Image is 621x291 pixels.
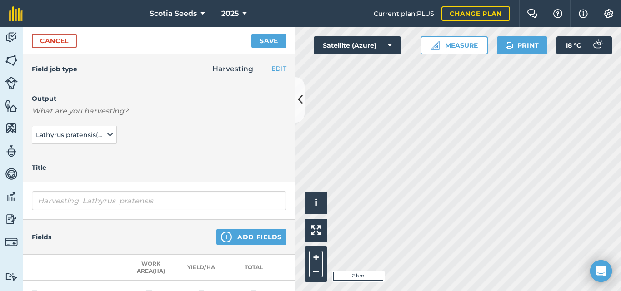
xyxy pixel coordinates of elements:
span: Lathyrus pratensis ( kg ) [36,130,105,140]
span: 18 ° C [566,36,581,54]
input: What needs doing? [32,191,286,210]
img: svg+xml;base64,PHN2ZyB4bWxucz0iaHR0cDovL3d3dy53My5vcmcvMjAwMC9zdmciIHdpZHRoPSI1NiIgaGVpZ2h0PSI2MC... [5,122,18,135]
a: Cancel [32,34,77,48]
img: A question mark icon [552,9,563,18]
img: svg+xml;base64,PHN2ZyB4bWxucz0iaHR0cDovL3d3dy53My5vcmcvMjAwMC9zdmciIHdpZHRoPSIxNyIgaGVpZ2h0PSIxNy... [579,8,588,19]
img: svg+xml;base64,PD94bWwgdmVyc2lvbj0iMS4wIiBlbmNvZGluZz0idXRmLTgiPz4KPCEtLSBHZW5lcmF0b3I6IEFkb2JlIE... [5,31,18,44]
button: Print [497,36,548,54]
span: Current plan : PLUS [374,9,434,19]
img: svg+xml;base64,PD94bWwgdmVyc2lvbj0iMS4wIiBlbmNvZGluZz0idXRmLTgiPz4KPCEtLSBHZW5lcmF0b3I6IEFkb2JlIE... [5,212,18,226]
span: Harvesting [212,64,253,73]
img: svg+xml;base64,PHN2ZyB4bWxucz0iaHR0cDovL3d3dy53My5vcmcvMjAwMC9zdmciIHdpZHRoPSI1NiIgaGVpZ2h0PSI2MC... [5,99,18,113]
img: svg+xml;base64,PD94bWwgdmVyc2lvbj0iMS4wIiBlbmNvZGluZz0idXRmLTgiPz4KPCEtLSBHZW5lcmF0b3I6IEFkb2JlIE... [5,77,18,89]
h4: Title [32,163,286,173]
img: svg+xml;base64,PHN2ZyB4bWxucz0iaHR0cDovL3d3dy53My5vcmcvMjAwMC9zdmciIHdpZHRoPSIxNCIgaGVpZ2h0PSIyNC... [221,232,232,242]
img: Ruler icon [431,41,440,50]
img: Two speech bubbles overlapping with the left bubble in the forefront [527,9,538,18]
em: What are you harvesting? [32,107,128,115]
div: Open Intercom Messenger [590,260,612,282]
button: Satellite (Azure) [314,36,401,54]
button: + [309,251,323,264]
img: svg+xml;base64,PHN2ZyB4bWxucz0iaHR0cDovL3d3dy53My5vcmcvMjAwMC9zdmciIHdpZHRoPSIxOSIgaGVpZ2h0PSIyNC... [505,40,514,51]
button: EDIT [271,64,286,74]
button: Measure [421,36,488,54]
h4: Field job type [32,64,77,74]
img: fieldmargin Logo [9,6,23,21]
button: 18 °C [556,36,612,54]
th: Total [234,255,273,281]
button: Save [251,34,286,48]
th: Yield / Ha [182,255,220,281]
span: Scotia Seeds [150,8,197,19]
button: Lathyrus pratensis(kg) [32,126,117,144]
img: svg+xml;base64,PHN2ZyB4bWxucz0iaHR0cDovL3d3dy53My5vcmcvMjAwMC9zdmciIHdpZHRoPSI1NiIgaGVpZ2h0PSI2MC... [5,54,18,67]
img: svg+xml;base64,PD94bWwgdmVyc2lvbj0iMS4wIiBlbmNvZGluZz0idXRmLTgiPz4KPCEtLSBHZW5lcmF0b3I6IEFkb2JlIE... [5,236,18,248]
img: svg+xml;base64,PD94bWwgdmVyc2lvbj0iMS4wIiBlbmNvZGluZz0idXRmLTgiPz4KPCEtLSBHZW5lcmF0b3I6IEFkb2JlIE... [5,190,18,203]
span: 2025 [221,8,239,19]
img: A cog icon [603,9,614,18]
th: Work area ( Ha ) [130,255,168,281]
img: Four arrows, one pointing top left, one top right, one bottom right and the last bottom left [311,225,321,235]
h4: Fields [32,232,51,242]
img: svg+xml;base64,PD94bWwgdmVyc2lvbj0iMS4wIiBlbmNvZGluZz0idXRmLTgiPz4KPCEtLSBHZW5lcmF0b3I6IEFkb2JlIE... [5,144,18,158]
img: svg+xml;base64,PD94bWwgdmVyc2lvbj0iMS4wIiBlbmNvZGluZz0idXRmLTgiPz4KPCEtLSBHZW5lcmF0b3I6IEFkb2JlIE... [5,167,18,181]
button: Add Fields [216,229,286,245]
a: Change plan [441,6,510,21]
img: svg+xml;base64,PD94bWwgdmVyc2lvbj0iMS4wIiBlbmNvZGluZz0idXRmLTgiPz4KPCEtLSBHZW5lcmF0b3I6IEFkb2JlIE... [588,36,606,54]
button: i [305,192,327,214]
button: – [309,264,323,277]
img: svg+xml;base64,PD94bWwgdmVyc2lvbj0iMS4wIiBlbmNvZGluZz0idXRmLTgiPz4KPCEtLSBHZW5lcmF0b3I6IEFkb2JlIE... [5,272,18,281]
span: i [315,197,317,208]
h4: Output [32,93,286,104]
